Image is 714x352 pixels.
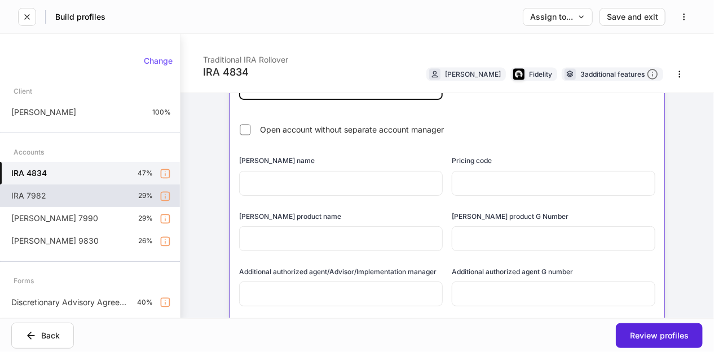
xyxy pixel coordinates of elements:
[138,191,153,200] p: 29%
[25,330,60,341] div: Back
[445,69,501,80] div: [PERSON_NAME]
[452,211,568,222] h6: [PERSON_NAME] product G Number
[55,11,105,23] h5: Build profiles
[530,13,585,21] div: Assign to...
[14,142,44,162] div: Accounts
[630,332,689,340] div: Review profiles
[138,236,153,245] p: 26%
[136,52,180,70] button: Change
[239,155,315,166] h6: [PERSON_NAME] name
[14,271,34,291] div: Forms
[144,57,173,65] div: Change
[152,108,171,117] p: 100%
[523,8,593,26] button: Assign to...
[11,190,46,201] p: IRA 7982
[239,211,341,222] h6: [PERSON_NAME] product name
[452,155,492,166] h6: Pricing code
[203,65,288,79] div: IRA 4834
[14,81,32,101] div: Client
[11,235,99,247] p: [PERSON_NAME] 9830
[11,168,47,179] h5: IRA 4834
[529,69,552,80] div: Fidelity
[137,298,153,307] p: 40%
[616,323,703,348] button: Review profiles
[600,8,665,26] button: Save and exit
[452,266,573,277] h6: Additional authorized agent G number
[260,124,444,135] span: Open account without separate account manager
[11,297,128,308] p: Discretionary Advisory Agreement: Non-Wrap Fee
[607,13,658,21] div: Save and exit
[138,169,153,178] p: 47%
[203,47,288,65] div: Traditional IRA Rollover
[11,107,76,118] p: [PERSON_NAME]
[11,323,74,349] button: Back
[138,214,153,223] p: 29%
[580,69,658,81] div: 3 additional features
[11,213,98,224] p: [PERSON_NAME] 7990
[239,266,437,277] h6: Additional authorized agent/Advisor/Implementation manager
